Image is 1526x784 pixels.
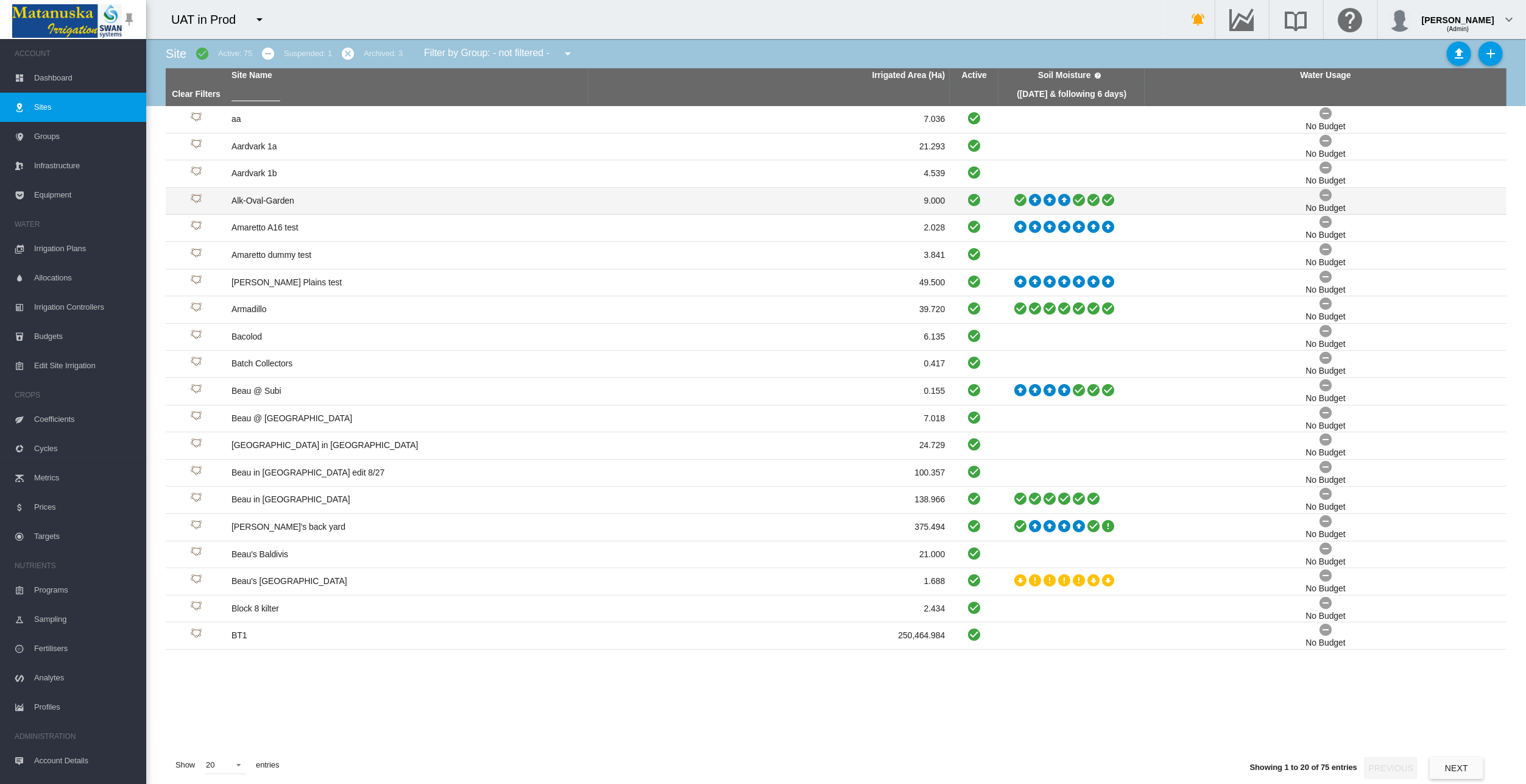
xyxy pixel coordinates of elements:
td: Beau @ [GEOGRAPHIC_DATA] [227,405,588,432]
td: Block 8 kilter [227,596,588,622]
td: 250,464.984 [588,622,950,649]
td: Alk-Oval-Garden [227,188,588,215]
img: Matanuska_LOGO.png [12,4,122,38]
div: Site Id: 7994 [171,248,222,263]
tr: Site Id: 13856 Batch Collectors 0.417 No Budget [166,351,1507,378]
span: Dashboard [34,63,136,93]
div: Site Id: 200 [171,520,222,535]
td: 24.729 [588,432,950,459]
span: Budgets [34,322,136,351]
div: No Budget [1306,148,1346,160]
span: Cycles [34,434,136,463]
md-icon: icon-plus [1483,46,1498,61]
div: Site Id: 6487 [171,438,222,453]
span: Sampling [34,605,136,634]
td: 7.018 [588,405,950,432]
div: Site Id: 8025 [171,221,222,235]
td: Aardvark 1a [227,134,588,160]
img: 1.svg [189,357,203,371]
span: Targets [34,522,136,551]
span: Analytes [34,663,136,693]
span: Coefficients [34,405,136,434]
span: Site [166,47,186,60]
tr: Site Id: 35689 aa 7.036 No Budget [166,106,1507,134]
th: Site Name [227,68,588,83]
td: 2.028 [588,215,950,241]
span: (Admin) [1447,26,1469,32]
td: [PERSON_NAME] Plains test [227,269,588,296]
td: 49.500 [588,269,950,296]
span: Edit Site Irrigation [34,351,136,380]
div: No Budget [1306,529,1346,541]
div: No Budget [1306,175,1346,187]
td: [PERSON_NAME]'s back yard [227,514,588,541]
th: Soil Moisture [998,68,1145,83]
td: 21.000 [588,541,950,568]
img: profile.jpg [1388,7,1412,32]
tr: Site Id: 276 Beau's Baldivis 21.000 No Budget [166,541,1507,569]
div: [PERSON_NAME] [1422,9,1494,21]
img: 1.svg [189,302,203,317]
div: Site Id: 7661 [171,275,222,290]
div: Site Id: 27584 [171,330,222,344]
div: UAT in Prod [171,11,247,28]
tr: Site Id: 200 [PERSON_NAME]'s back yard 375.494 No Budget [166,514,1507,541]
div: No Budget [1306,610,1346,622]
div: Site Id: 271 [171,574,222,589]
td: Amaretto A16 test [227,215,588,241]
td: 4.539 [588,160,950,187]
span: ACCOUNT [15,44,136,63]
button: Previous [1364,757,1418,779]
img: 1.svg [189,629,203,643]
td: 9.000 [588,188,950,215]
div: No Budget [1306,202,1346,215]
span: Groups [34,122,136,151]
div: No Budget [1306,338,1346,351]
td: Beau's [GEOGRAPHIC_DATA] [227,568,588,595]
div: No Budget [1306,311,1346,323]
md-icon: icon-chevron-down [1502,12,1516,27]
th: ([DATE] & following 6 days) [998,83,1145,106]
span: Account Details [34,746,136,775]
td: Armadillo [227,296,588,323]
div: Archived: 3 [364,48,403,59]
div: No Budget [1306,393,1346,405]
span: Programs [34,576,136,605]
img: 1.svg [189,112,203,127]
div: Site Id: 336 [171,194,222,208]
div: No Budget [1306,447,1346,459]
td: 2.434 [588,596,950,622]
div: No Budget [1306,474,1346,486]
button: icon-bell-ring [1187,7,1211,32]
md-icon: icon-menu-down [252,12,267,27]
img: 1.svg [189,547,203,561]
td: Beau's Baldivis [227,541,588,568]
td: 100.357 [588,460,950,486]
div: Site Id: 9631 [171,302,222,317]
div: No Budget [1306,501,1346,513]
span: Show [171,755,200,775]
img: 1.svg [189,194,203,208]
td: 138.966 [588,486,950,513]
td: Amaretto dummy test [227,242,588,269]
div: Site Id: 10682 [171,629,222,643]
tr: Site Id: 2713 Beau in [GEOGRAPHIC_DATA] 138.966 No Budget [166,486,1507,514]
div: Site Id: 14111 [171,384,222,399]
tr: Site Id: 6487 [GEOGRAPHIC_DATA] in [GEOGRAPHIC_DATA] 24.729 No Budget [166,432,1507,460]
img: 1.svg [189,139,203,154]
th: Irrigated Area (Ha) [588,68,950,83]
span: CROPS [15,385,136,405]
td: 0.417 [588,351,950,377]
tr: Site Id: 14838 Aardvark 1a 21.293 No Budget [166,134,1507,161]
div: Site Id: 13856 [171,357,222,371]
td: 3.841 [588,242,950,269]
div: No Budget [1306,121,1346,133]
button: Next [1430,757,1483,779]
div: No Budget [1306,583,1346,595]
div: No Budget [1306,257,1346,269]
div: No Budget [1306,637,1346,649]
span: Irrigation Controllers [34,293,136,322]
img: 1.svg [189,574,203,589]
span: ADMINISTRATION [15,727,136,746]
tr: Site Id: 1135 Beau in [GEOGRAPHIC_DATA] edit 8/27 100.357 No Budget [166,460,1507,487]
